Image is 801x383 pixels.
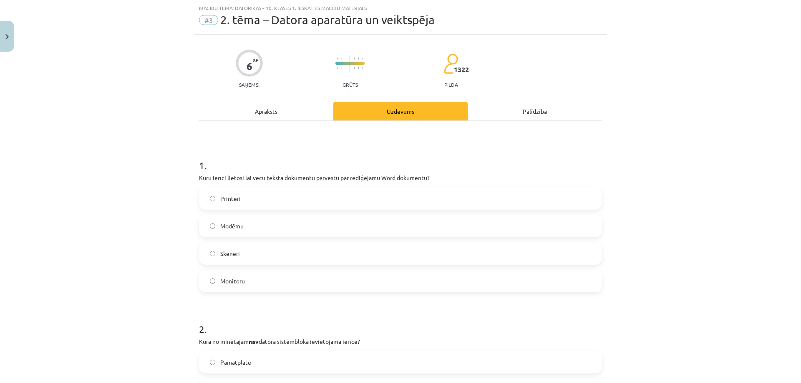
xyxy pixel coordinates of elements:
[199,309,602,335] h1: 2 .
[199,15,218,25] span: #3
[362,58,363,60] img: icon-short-line-57e1e144782c952c97e751825c79c345078a6d821885a25fce030b3d8c18986b.svg
[343,82,358,88] p: Grūts
[345,67,346,69] img: icon-short-line-57e1e144782c952c97e751825c79c345078a6d821885a25fce030b3d8c18986b.svg
[333,102,468,120] div: Uzdevums
[341,58,342,60] img: icon-short-line-57e1e144782c952c97e751825c79c345078a6d821885a25fce030b3d8c18986b.svg
[253,58,258,62] span: XP
[199,145,602,171] h1: 1 .
[249,338,259,345] strong: nav
[210,196,215,201] input: Printeri
[358,58,359,60] img: icon-short-line-57e1e144782c952c97e751825c79c345078a6d821885a25fce030b3d8c18986b.svg
[337,67,338,69] img: icon-short-line-57e1e144782c952c97e751825c79c345078a6d821885a25fce030b3d8c18986b.svg
[236,82,263,88] p: Saņemsi
[350,55,350,72] img: icon-long-line-d9ea69661e0d244f92f715978eff75569469978d946b2353a9bb055b3ed8787d.svg
[210,251,215,256] input: Skeneri
[220,277,245,285] span: Monitoru
[220,194,241,203] span: Printeri
[210,278,215,284] input: Monitoru
[468,102,602,120] div: Palīdzība
[199,5,602,11] div: Mācību tēma: Datorikas - 10. klases 1. ieskaites mācību materiāls
[358,67,359,69] img: icon-short-line-57e1e144782c952c97e751825c79c345078a6d821885a25fce030b3d8c18986b.svg
[220,249,240,258] span: Skeneri
[199,173,602,182] p: Kuru ierīci lietosi lai vecu teksta dokumentu pārvēstu par rediģējamu Word dokumentu?
[345,58,346,60] img: icon-short-line-57e1e144782c952c97e751825c79c345078a6d821885a25fce030b3d8c18986b.svg
[220,222,244,230] span: Modēmu
[247,60,252,72] div: 6
[454,66,469,73] span: 1322
[199,337,602,346] p: Kura no minētajām datora sistēmblokā ievietojama ierīce?
[199,102,333,120] div: Apraksts
[210,223,215,229] input: Modēmu
[210,360,215,365] input: Pamatplate
[337,58,338,60] img: icon-short-line-57e1e144782c952c97e751825c79c345078a6d821885a25fce030b3d8c18986b.svg
[5,34,9,40] img: icon-close-lesson-0947bae3869378f0d4975bcd49f059093ad1ed9edebbc8119c70593378902aed.svg
[341,67,342,69] img: icon-short-line-57e1e144782c952c97e751825c79c345078a6d821885a25fce030b3d8c18986b.svg
[220,13,435,27] span: 2. tēma – Datora aparatūra un veiktspēja
[444,82,458,88] p: pilda
[362,67,363,69] img: icon-short-line-57e1e144782c952c97e751825c79c345078a6d821885a25fce030b3d8c18986b.svg
[220,358,251,367] span: Pamatplate
[443,53,458,74] img: students-c634bb4e5e11cddfef0936a35e636f08e4e9abd3cc4e673bd6f9a4125e45ecb1.svg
